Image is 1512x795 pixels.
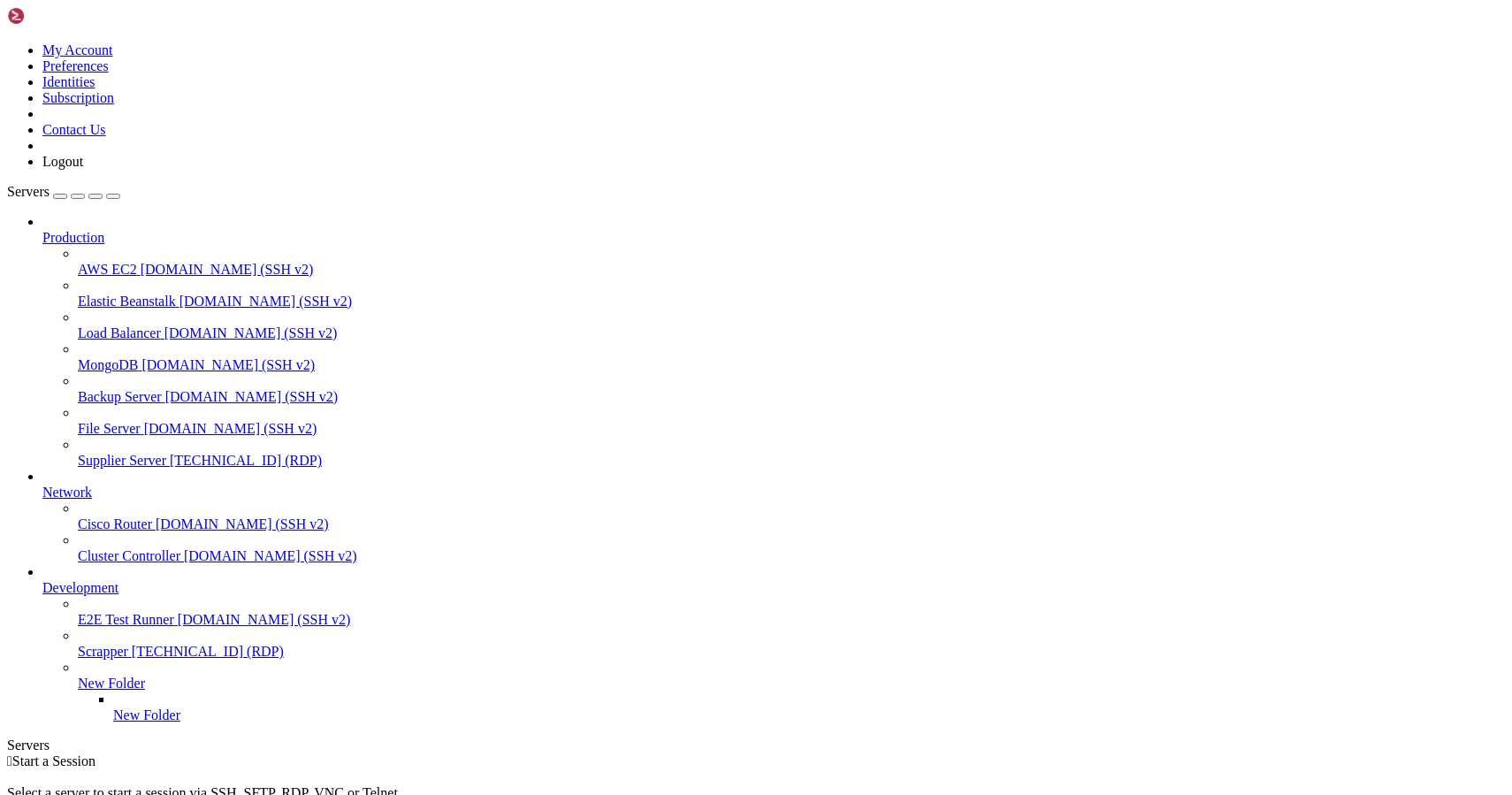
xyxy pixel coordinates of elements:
li: Cluster Controller [DOMAIN_NAME] (SSH v2) [78,532,1505,564]
a: Development [42,580,1505,596]
li: MongoDB [DOMAIN_NAME] (SSH v2) [78,341,1505,373]
li: Production [42,214,1505,469]
span: Servers [7,184,50,199]
span: File Server [78,421,141,436]
span: Development [42,580,118,595]
a: Cluster Controller [DOMAIN_NAME] (SSH v2) [78,548,1505,564]
a: Logout [42,154,83,169]
a: Production [42,230,1505,246]
li: Development [42,564,1505,723]
span: Load Balancer [78,325,161,340]
li: Load Balancer [DOMAIN_NAME] (SSH v2) [78,310,1505,341]
span: [TECHNICAL_ID] (RDP) [170,453,322,468]
span: [DOMAIN_NAME] (SSH v2) [141,262,314,277]
a: Backup Server [DOMAIN_NAME] (SSH v2) [78,389,1505,405]
a: Identities [42,74,95,89]
span: [DOMAIN_NAME] (SSH v2) [141,357,315,372]
span: AWS EC2 [78,262,137,277]
span: New Folder [78,676,145,691]
li: File Server [DOMAIN_NAME] (SSH v2) [78,405,1505,437]
li: Backup Server [DOMAIN_NAME] (SSH v2) [78,373,1505,405]
span: [DOMAIN_NAME] (SSH v2) [178,612,351,627]
span: Start a Session [12,753,95,768]
a: Elastic Beanstalk [DOMAIN_NAME] (SSH v2) [78,294,1505,310]
li: Supplier Server [TECHNICAL_ID] (RDP) [78,437,1505,469]
span: [DOMAIN_NAME] (SSH v2) [144,421,317,436]
li: New Folder [113,692,1505,723]
span: MongoDB [78,357,138,372]
a: My Account [42,42,113,57]
span: [DOMAIN_NAME] (SSH v2) [184,548,357,563]
li: E2E Test Runner [DOMAIN_NAME] (SSH v2) [78,596,1505,628]
a: Contact Us [42,122,106,137]
a: New Folder [113,707,1505,723]
a: Preferences [42,58,109,73]
a: Scrapper [TECHNICAL_ID] (RDP) [78,644,1505,660]
div: Servers [7,738,1505,753]
li: Scrapper [TECHNICAL_ID] (RDP) [78,628,1505,660]
span: Elastic Beanstalk [78,294,176,309]
a: MongoDB [DOMAIN_NAME] (SSH v2) [78,357,1505,373]
span: [DOMAIN_NAME] (SSH v2) [179,294,353,309]
span: E2E Test Runner [78,612,174,627]
li: Network [42,469,1505,564]
a: New Folder [78,676,1505,692]
li: New Folder [78,660,1505,723]
a: File Server [DOMAIN_NAME] (SSH v2) [78,421,1505,437]
span: [DOMAIN_NAME] (SSH v2) [156,516,329,531]
span:  [7,753,12,768]
span: Cluster Controller [78,548,180,563]
span: Cisco Router [78,516,152,531]
a: Servers [7,184,120,199]
span: New Folder [113,707,180,722]
li: AWS EC2 [DOMAIN_NAME] (SSH v2) [78,246,1505,278]
span: Network [42,485,92,500]
a: Subscription [42,90,114,105]
span: Production [42,230,104,245]
a: Load Balancer [DOMAIN_NAME] (SSH v2) [78,325,1505,341]
img: Shellngn [7,7,109,25]
a: Network [42,485,1505,501]
span: [TECHNICAL_ID] (RDP) [132,644,284,659]
span: [DOMAIN_NAME] (SSH v2) [165,389,339,404]
a: E2E Test Runner [DOMAIN_NAME] (SSH v2) [78,612,1505,628]
span: Backup Server [78,389,162,404]
li: Elastic Beanstalk [DOMAIN_NAME] (SSH v2) [78,278,1505,310]
span: Scrapper [78,644,128,659]
span: [DOMAIN_NAME] (SSH v2) [164,325,338,340]
a: Cisco Router [DOMAIN_NAME] (SSH v2) [78,516,1505,532]
span: Supplier Server [78,453,166,468]
a: Supplier Server [TECHNICAL_ID] (RDP) [78,453,1505,469]
li: Cisco Router [DOMAIN_NAME] (SSH v2) [78,501,1505,532]
a: AWS EC2 [DOMAIN_NAME] (SSH v2) [78,262,1505,278]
